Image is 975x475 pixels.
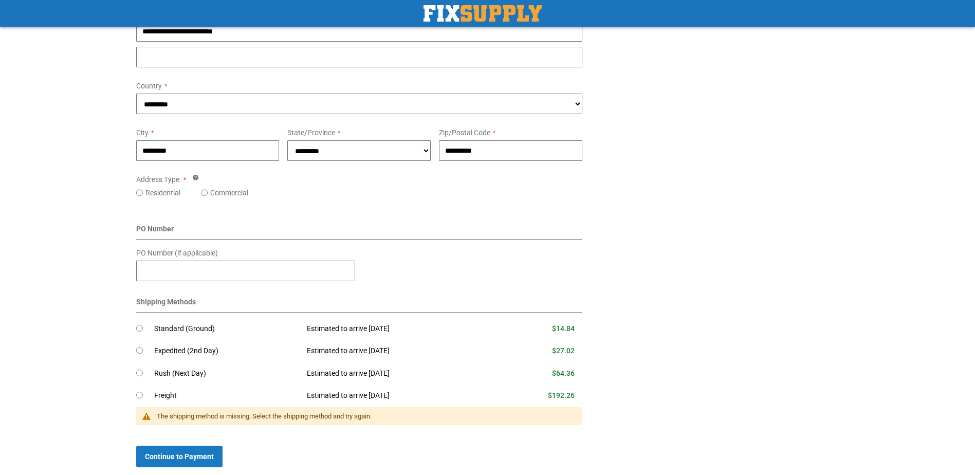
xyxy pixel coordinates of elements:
[299,340,498,362] td: Estimated to arrive [DATE]
[548,391,575,399] span: $192.26
[136,82,162,90] span: Country
[424,5,542,22] a: store logo
[145,452,214,461] span: Continue to Payment
[299,318,498,340] td: Estimated to arrive [DATE]
[210,188,248,198] label: Commercial
[136,446,223,467] button: Continue to Payment
[552,324,575,333] span: $14.84
[439,129,490,137] span: Zip/Postal Code
[287,129,335,137] span: State/Province
[299,362,498,385] td: Estimated to arrive [DATE]
[145,188,180,198] label: Residential
[136,129,149,137] span: City
[424,5,542,22] img: Fix Industrial Supply
[299,385,498,407] td: Estimated to arrive [DATE]
[154,340,300,362] td: Expedited (2nd Day)
[552,369,575,377] span: $64.36
[136,175,179,184] span: Address Type
[154,318,300,340] td: Standard (Ground)
[552,346,575,355] span: $27.02
[136,224,583,240] div: PO Number
[157,412,372,420] span: The shipping method is missing. Select the shipping method and try again.
[136,297,583,313] div: Shipping Methods
[136,249,218,257] span: PO Number (if applicable)
[154,362,300,385] td: Rush (Next Day)
[154,385,300,407] td: Freight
